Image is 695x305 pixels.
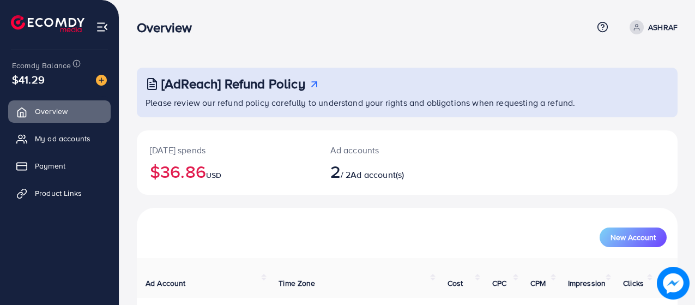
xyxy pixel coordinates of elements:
span: CPC [492,278,506,289]
button: New Account [600,228,667,247]
span: 2 [330,159,341,184]
a: Payment [8,155,111,177]
h3: [AdReach] Refund Policy [161,76,305,92]
a: Product Links [8,182,111,204]
span: Payment [35,160,65,171]
span: Product Links [35,188,82,199]
p: Please review our refund policy carefully to understand your rights and obligations when requesti... [146,96,671,109]
span: Cost [448,278,463,289]
img: image [96,75,107,86]
p: Ad accounts [330,143,439,157]
p: [DATE] spends [150,143,304,157]
a: My ad accounts [8,128,111,149]
img: logo [11,15,84,32]
span: Clicks [623,278,644,289]
span: Ad account(s) [350,169,404,181]
span: New Account [611,234,656,241]
h2: $36.86 [150,161,304,182]
img: image [657,267,690,300]
img: menu [96,21,108,33]
span: Time Zone [279,278,315,289]
a: Overview [8,100,111,122]
span: Ecomdy Balance [12,60,71,71]
span: CPM [530,278,546,289]
span: Ad Account [146,278,186,289]
span: Overview [35,106,68,117]
p: ASHRAF [648,21,678,34]
span: $41.29 [12,71,45,87]
span: Impression [568,278,606,289]
h2: / 2 [330,161,439,182]
a: ASHRAF [625,20,678,34]
span: My ad accounts [35,133,90,144]
h3: Overview [137,20,201,35]
span: USD [206,170,221,181]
